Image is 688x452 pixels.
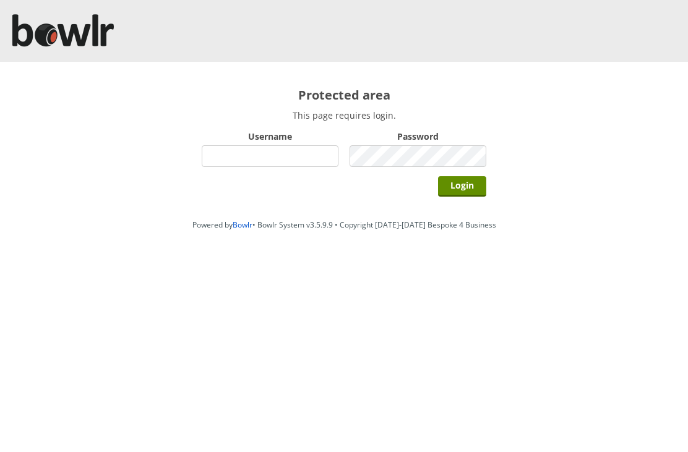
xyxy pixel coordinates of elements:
p: This page requires login. [202,109,486,121]
a: Bowlr [233,220,252,230]
label: Password [350,130,486,142]
h2: Protected area [202,87,486,103]
label: Username [202,130,338,142]
input: Login [438,176,486,197]
span: Powered by • Bowlr System v3.5.9.9 • Copyright [DATE]-[DATE] Bespoke 4 Business [192,220,496,230]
